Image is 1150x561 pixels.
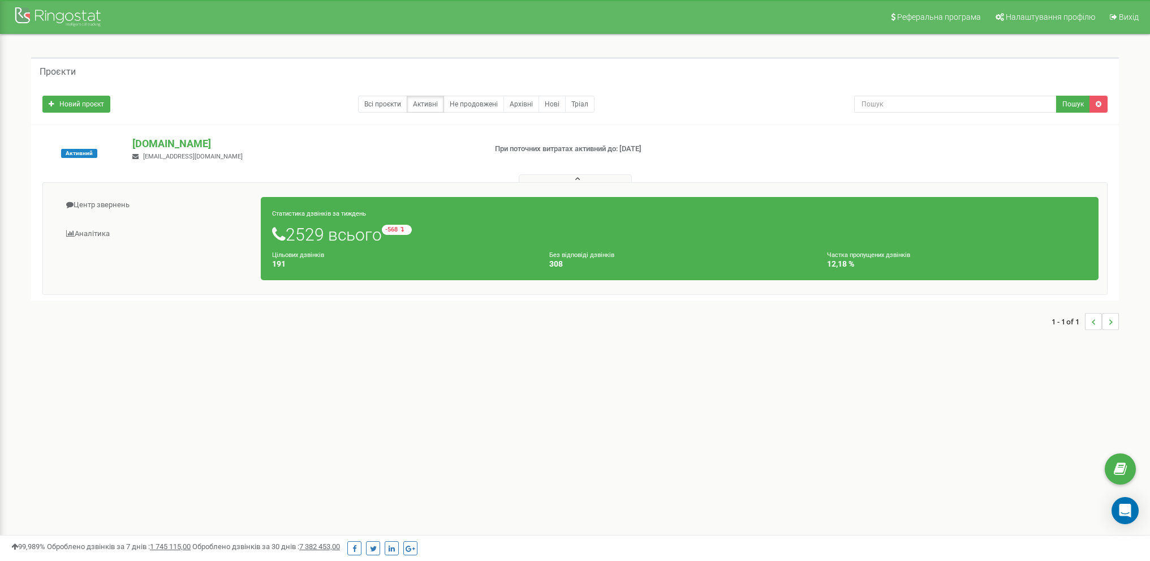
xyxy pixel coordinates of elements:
span: Активний [61,149,97,158]
p: При поточних витратах активний до: [DATE] [495,144,748,155]
small: -568 [382,225,412,235]
span: Вихід [1119,12,1139,22]
span: Оброблено дзвінків за 30 днів : [192,542,340,551]
span: Реферальна програма [897,12,981,22]
small: Статистика дзвінків за тиждень [272,210,366,217]
p: [DOMAIN_NAME] [132,136,476,151]
h1: 2529 всього [272,225,1087,244]
u: 7 382 453,00 [299,542,340,551]
nav: ... [1052,302,1119,341]
a: Тріал [565,96,595,113]
a: Архівні [503,96,539,113]
a: Не продовжені [443,96,504,113]
button: Пошук [1056,96,1090,113]
span: Налаштування профілю [1006,12,1095,22]
a: Аналiтика [51,220,261,248]
small: Без відповіді дзвінків [549,251,614,259]
input: Пошук [854,96,1057,113]
h4: 308 [549,260,809,268]
a: Новий проєкт [42,96,110,113]
small: Частка пропущених дзвінків [827,251,910,259]
h4: 191 [272,260,532,268]
u: 1 745 115,00 [150,542,191,551]
small: Цільових дзвінків [272,251,324,259]
a: Центр звернень [51,191,261,219]
h4: 12,18 % [827,260,1087,268]
a: Всі проєкти [358,96,407,113]
a: Активні [407,96,444,113]
span: 99,989% [11,542,45,551]
span: 1 - 1 of 1 [1052,313,1085,330]
h5: Проєкти [40,67,76,77]
span: Оброблено дзвінків за 7 днів : [47,542,191,551]
div: Open Intercom Messenger [1112,497,1139,524]
span: [EMAIL_ADDRESS][DOMAIN_NAME] [143,153,243,160]
a: Нові [539,96,566,113]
